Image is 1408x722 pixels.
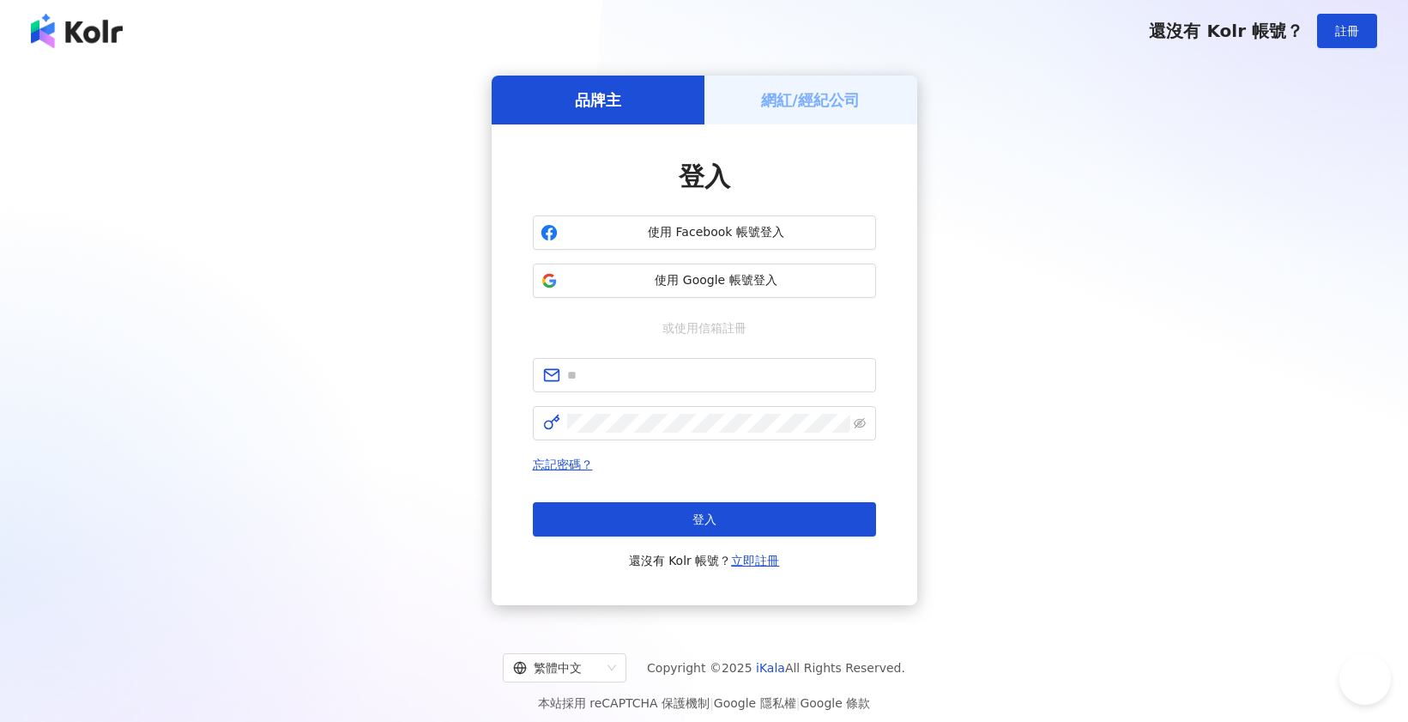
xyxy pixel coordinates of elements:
[650,319,758,337] span: 或使用信箱註冊
[647,658,905,678] span: Copyright © 2025 All Rights Reserved.
[533,215,876,250] button: 使用 Facebook 帳號登入
[731,554,779,567] a: 立即註冊
[1317,14,1377,48] button: 註冊
[1335,24,1359,38] span: 註冊
[565,272,868,289] span: 使用 Google 帳號登入
[513,654,601,682] div: 繁體中文
[756,661,785,675] a: iKala
[1149,21,1303,41] span: 還沒有 Kolr 帳號？
[1339,653,1391,705] iframe: Help Scout Beacon - Open
[796,696,801,710] span: |
[538,693,870,713] span: 本站採用 reCAPTCHA 保護機制
[679,161,730,191] span: 登入
[692,513,716,526] span: 登入
[533,264,876,298] button: 使用 Google 帳號登入
[710,696,714,710] span: |
[533,502,876,537] button: 登入
[854,417,866,429] span: eye-invisible
[575,89,621,111] h5: 品牌主
[800,696,870,710] a: Google 條款
[31,14,123,48] img: logo
[533,458,593,471] a: 忘記密碼？
[565,224,868,241] span: 使用 Facebook 帳號登入
[629,550,780,571] span: 還沒有 Kolr 帳號？
[714,696,796,710] a: Google 隱私權
[761,89,860,111] h5: 網紅/經紀公司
